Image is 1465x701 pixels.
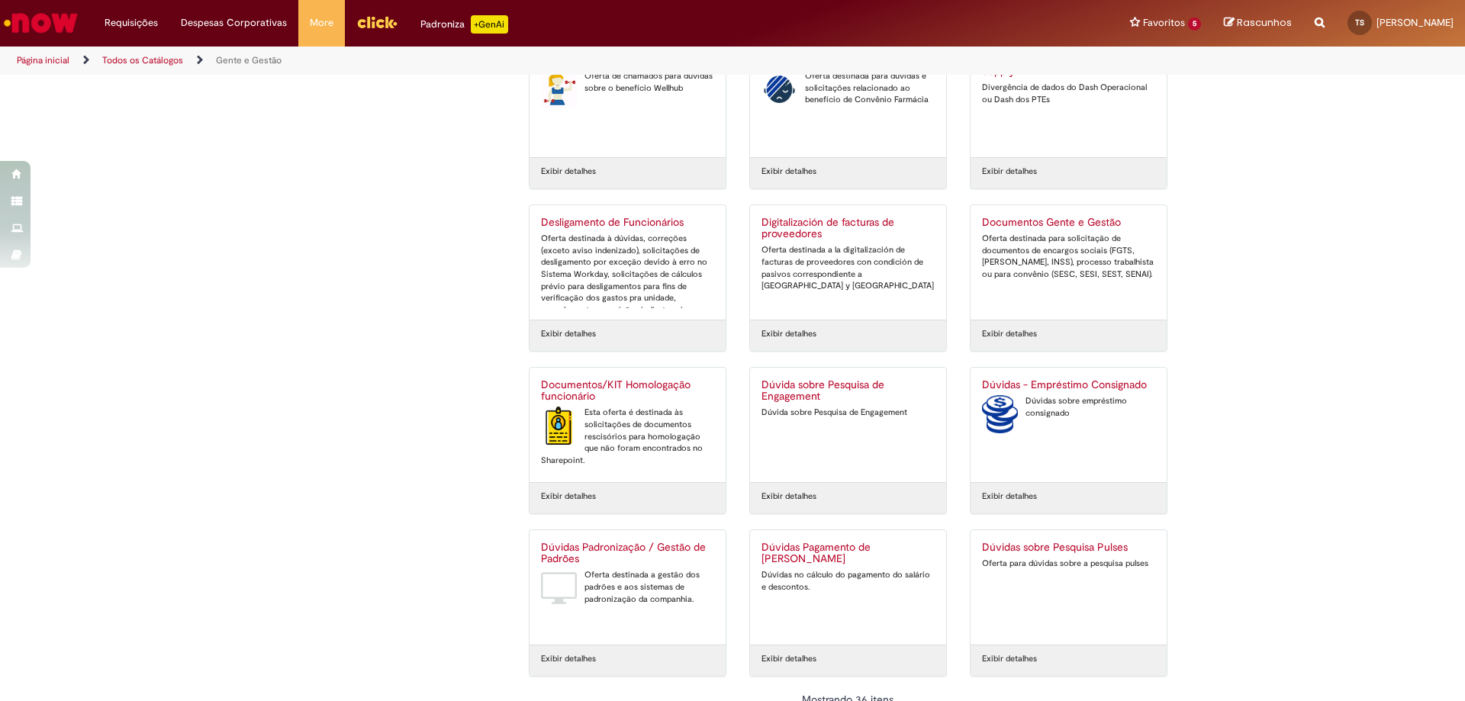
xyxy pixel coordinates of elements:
[982,558,1155,570] div: Oferta para dúvidas sobre a pesquisa pulses
[530,43,726,157] a: Convênio Academia (Wellhub) Convênio Academia (Wellhub) Oferta de chamados para dúvidas sobre o b...
[541,70,714,94] div: Oferta de chamados para dúvidas sobre o benefício Wellhub
[750,530,946,645] a: Dúvidas Pagamento de [PERSON_NAME] Dúvidas no cálculo do pagamento do salário e descontos.
[761,407,935,419] div: Dúvida sobre Pesquisa de Engagement
[971,205,1167,320] a: Documentos Gente e Gestão Oferta destinada para solicitação de documentos de encargos sociais (FG...
[982,82,1155,105] div: Divergência de dados do Dash Operacional ou Dash dos PTEs
[541,653,596,665] a: Exibir detalhes
[971,530,1167,645] a: Dúvidas sobre Pesquisa Pulses Oferta para dúvidas sobre a pesquisa pulses
[541,328,596,340] a: Exibir detalhes
[2,8,80,38] img: ServiceNow
[761,166,816,178] a: Exibir detalhes
[982,217,1155,229] h2: Documentos Gente e Gestão
[105,15,158,31] span: Requisições
[750,368,946,482] a: Dúvida sobre Pesquisa de Engagement Dúvida sobre Pesquisa de Engagement
[982,653,1037,665] a: Exibir detalhes
[530,205,726,320] a: Desligamento de Funcionários Oferta destinada à dúvidas, correções (exceto aviso indenizado), sol...
[761,70,935,106] div: Oferta destinada para dúvidas e solicitações relacionado ao benefício de Convênio Farmácia
[971,43,1167,157] a: Dashboards de Rotina Operacional Supply Divergência de dados do Dash Operacional ou Dash dos PTEs
[1355,18,1364,27] span: TS
[310,15,333,31] span: More
[530,530,726,645] a: Dúvidas Padronização / Gestão de Padrões Dúvidas Padronização / Gestão de Padrões Oferta destinad...
[356,11,398,34] img: click_logo_yellow_360x200.png
[750,205,946,320] a: Digitalización de facturas de proveedores Oferta destinada a la digitalización de facturas de pro...
[761,70,797,108] img: Convênio Farmácia
[761,542,935,566] h2: Dúvidas Pagamento de Salário
[471,15,508,34] p: +GenAi
[761,379,935,404] h2: Dúvida sobre Pesquisa de Engagement
[982,166,1037,178] a: Exibir detalhes
[982,328,1037,340] a: Exibir detalhes
[982,395,1018,433] img: Dúvidas - Empréstimo Consignado
[541,569,577,607] img: Dúvidas Padronização / Gestão de Padrões
[971,368,1167,482] a: Dúvidas - Empréstimo Consignado Dúvidas - Empréstimo Consignado Dúvidas sobre empréstimo consignado
[761,244,935,292] div: Oferta destinada a la digitalización de facturas de proveedores con condición de pasivos correspo...
[541,233,714,340] div: Oferta destinada à dúvidas, correções (exceto aviso indenizado), solicitações de desligamento por...
[761,569,935,593] div: Dúvidas no cálculo do pagamento do salário e descontos.
[1143,15,1185,31] span: Favoritos
[982,542,1155,554] h2: Dúvidas sobre Pesquisa Pulses
[541,166,596,178] a: Exibir detalhes
[11,47,965,75] ul: Trilhas de página
[1188,18,1201,31] span: 5
[541,217,714,229] h2: Desligamento de Funcionários
[541,407,714,467] div: Esta oferta é destinada às solicitações de documentos rescisórios para homologação que não foram ...
[982,379,1155,391] h2: Dúvidas - Empréstimo Consignado
[982,233,1155,281] div: Oferta destinada para solicitação de documentos de encargos sociais (FGTS, [PERSON_NAME], INSS), ...
[761,217,935,241] h2: Digitalización de facturas de proveedores
[216,54,282,66] a: Gente e Gestão
[102,54,183,66] a: Todos os Catálogos
[761,653,816,665] a: Exibir detalhes
[541,542,714,566] h2: Dúvidas Padronização / Gestão de Padrões
[1376,16,1454,29] span: [PERSON_NAME]
[750,43,946,157] a: Convênio Farmácia Convênio Farmácia Oferta destinada para dúvidas e solicitações relacionado ao b...
[541,407,577,445] img: Documentos/KIT Homologação funcionário
[420,15,508,34] div: Padroniza
[541,70,577,108] img: Convênio Academia (Wellhub)
[541,490,596,503] a: Exibir detalhes
[181,15,287,31] span: Despesas Corporativas
[1237,15,1292,30] span: Rascunhos
[761,328,816,340] a: Exibir detalhes
[17,54,69,66] a: Página inicial
[982,490,1037,503] a: Exibir detalhes
[1224,16,1292,31] a: Rascunhos
[761,490,816,503] a: Exibir detalhes
[541,569,714,605] div: Oferta destinada a gestão dos padrões e aos sistemas de padronização da companhia.
[541,379,714,404] h2: Documentos/KIT Homologação funcionário
[982,395,1155,419] div: Dúvidas sobre empréstimo consignado
[530,368,726,482] a: Documentos/KIT Homologação funcionário Documentos/KIT Homologação funcionário Esta oferta é desti...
